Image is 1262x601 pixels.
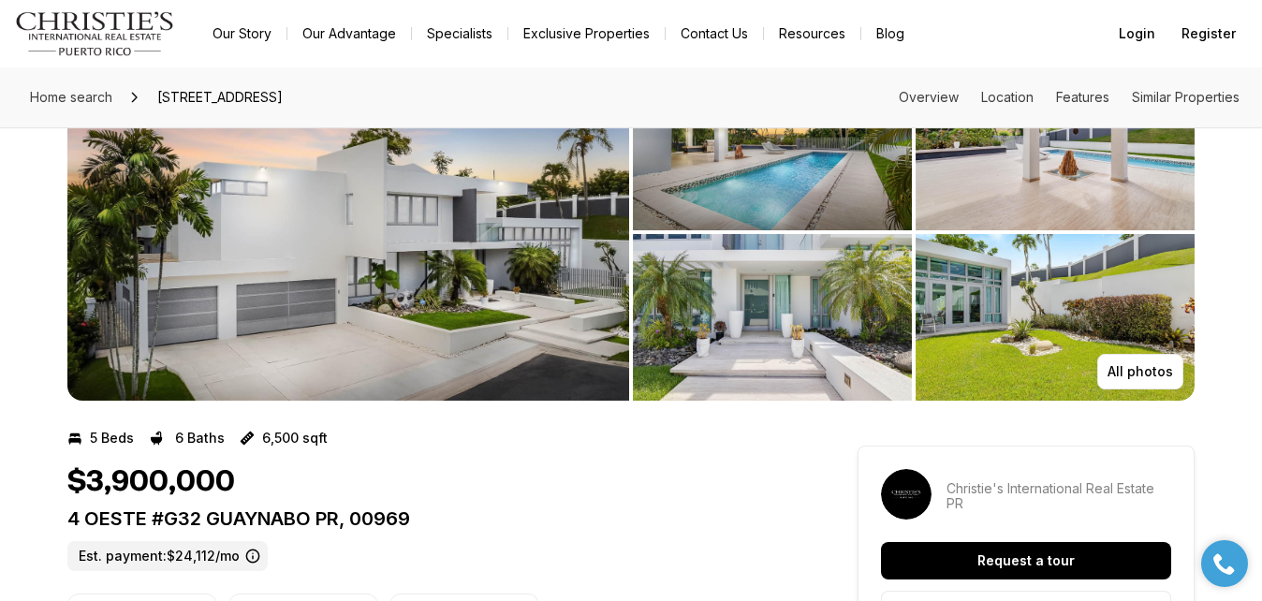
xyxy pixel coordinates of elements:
[977,553,1075,568] p: Request a tour
[412,21,507,47] a: Specialists
[899,89,959,105] a: Skip to: Overview
[1097,354,1183,389] button: All photos
[633,64,1195,401] li: 2 of 10
[1119,26,1155,41] span: Login
[67,464,235,500] h1: $3,900,000
[1056,89,1109,105] a: Skip to: Features
[1108,15,1167,52] button: Login
[22,82,120,112] a: Home search
[1132,89,1240,105] a: Skip to: Similar Properties
[287,21,411,47] a: Our Advantage
[981,89,1034,105] a: Skip to: Location
[67,64,629,401] button: View image gallery
[1181,26,1236,41] span: Register
[881,542,1171,579] button: Request a tour
[666,21,763,47] button: Contact Us
[175,431,225,446] p: 6 Baths
[764,21,860,47] a: Resources
[916,64,1195,230] button: View image gallery
[198,21,286,47] a: Our Story
[1170,15,1247,52] button: Register
[633,64,912,230] button: View image gallery
[67,64,629,401] li: 1 of 10
[633,234,912,401] button: View image gallery
[90,431,134,446] p: 5 Beds
[508,21,665,47] a: Exclusive Properties
[262,431,328,446] p: 6,500 sqft
[946,481,1171,511] p: Christie's International Real Estate PR
[67,541,268,571] label: Est. payment: $24,112/mo
[149,423,225,453] button: 6 Baths
[1108,364,1173,379] p: All photos
[15,11,175,56] img: logo
[899,90,1240,105] nav: Page section menu
[861,21,919,47] a: Blog
[67,507,790,530] p: 4 OESTE #G32 GUAYNABO PR, 00969
[30,89,112,105] span: Home search
[916,234,1195,401] button: View image gallery
[150,82,290,112] span: [STREET_ADDRESS]
[67,64,1195,401] div: Listing Photos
